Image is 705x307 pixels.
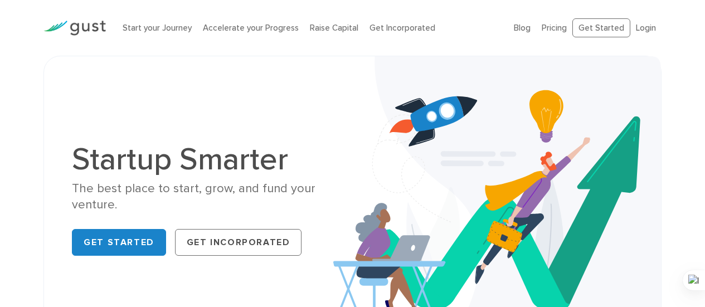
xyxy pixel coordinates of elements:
a: Get Started [572,18,630,38]
a: Blog [514,23,531,33]
a: Accelerate your Progress [203,23,299,33]
div: The best place to start, grow, and fund your venture. [72,181,344,213]
h1: Startup Smarter [72,144,344,175]
a: Get Started [72,229,166,256]
img: Gust Logo [43,21,106,36]
a: Get Incorporated [175,229,302,256]
a: Start your Journey [123,23,192,33]
a: Raise Capital [310,23,358,33]
a: Pricing [542,23,567,33]
a: Login [636,23,656,33]
a: Get Incorporated [369,23,435,33]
